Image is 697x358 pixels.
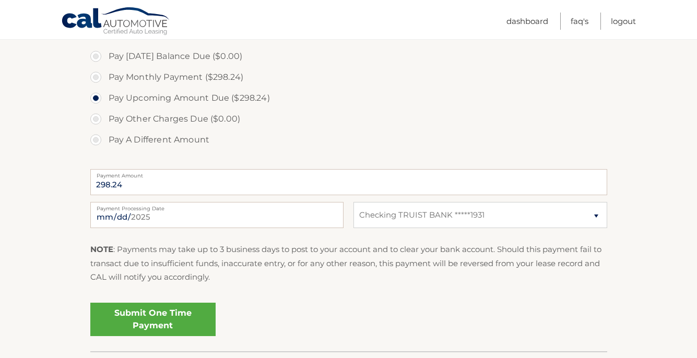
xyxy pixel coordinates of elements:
[571,13,588,30] a: FAQ's
[90,244,113,254] strong: NOTE
[61,7,171,37] a: Cal Automotive
[90,129,607,150] label: Pay A Different Amount
[90,303,216,336] a: Submit One Time Payment
[506,13,548,30] a: Dashboard
[90,243,607,284] p: : Payments may take up to 3 business days to post to your account and to clear your bank account....
[90,169,607,195] input: Payment Amount
[611,13,636,30] a: Logout
[90,202,344,210] label: Payment Processing Date
[90,169,607,177] label: Payment Amount
[90,202,344,228] input: Payment Date
[90,88,607,109] label: Pay Upcoming Amount Due ($298.24)
[90,67,607,88] label: Pay Monthly Payment ($298.24)
[90,46,607,67] label: Pay [DATE] Balance Due ($0.00)
[90,109,607,129] label: Pay Other Charges Due ($0.00)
